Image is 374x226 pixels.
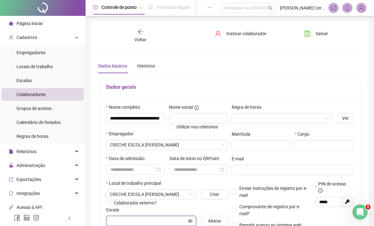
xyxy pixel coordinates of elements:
span: arrow-left [137,29,144,35]
span: Calendário de feriados [16,120,61,125]
div: Histórico [137,62,155,69]
iframe: Intercom live chat [352,204,368,220]
span: facebook [14,215,20,221]
span: Exportações [16,177,41,182]
span: Grupos de acesso [16,106,52,111]
label: Data de admissão [106,155,149,162]
span: sun [195,5,200,10]
span: Admissão digital [157,5,190,10]
span: [PERSON_NAME] Cerqueira - Creche Escola Tia Bia [280,4,325,11]
span: Controle de ponto [101,5,137,10]
span: Locais de trabalho [16,64,53,69]
label: Local de trabalho principal [106,180,165,187]
span: lock [9,163,13,168]
span: info-circle [194,106,199,110]
span: Regras de horas [16,134,48,139]
span: left [67,216,72,221]
button: Salvar [300,29,333,39]
span: pushpin [139,6,143,10]
button: Ver [337,113,353,123]
span: clock-circle [93,5,98,10]
span: file-done [149,5,153,10]
span: Página inicial [16,21,42,26]
span: save [304,30,311,37]
span: eye [188,219,192,223]
button: Inativar colaborador [210,29,271,39]
span: Colaborador externo? [114,200,157,205]
div: Dados básicos [98,62,127,69]
span: file [9,149,13,154]
span: Enviar instruções de registro por e-mail [239,186,307,198]
span: CRECHE ESCOLA TIA BIA [110,190,192,199]
span: Alterar [208,217,221,224]
span: Cadastros [16,35,37,40]
span: home [9,21,13,26]
span: export [9,177,13,182]
span: Administração [16,163,45,168]
span: sync [9,191,13,196]
span: Voltar [134,37,146,42]
span: Integrações [16,191,40,196]
span: instagram [33,215,39,221]
span: PIN de acesso [318,180,349,194]
h5: Dados gerais [106,83,353,91]
span: bell [345,5,350,11]
span: Comprovante de registro por e-mail? [239,204,300,216]
button: Alterar [201,216,228,226]
span: Acesso à API [16,205,42,210]
span: user-add [9,35,13,40]
span: Nome social [169,104,193,111]
span: Empregadores [16,50,45,55]
span: api [9,205,13,210]
span: search [268,6,273,10]
label: Matrícula [232,131,255,138]
span: info-circle [318,188,323,193]
span: Salvar [316,30,328,37]
label: Nome completo [106,104,144,111]
span: notification [331,5,336,11]
span: user-delete [215,30,221,37]
span: linkedin [23,215,30,221]
label: Regra de horas [232,104,266,111]
span: Escalas [16,78,32,83]
span: Inativar colaborador [226,30,267,37]
span: 2 [365,204,371,210]
label: Escala [106,206,123,213]
label: E-mail [232,155,248,162]
span: Ver [342,115,349,122]
label: Empregador [106,130,138,137]
img: 90618 [357,3,366,13]
span: CRECHE ESCOLA TIA BIA LTDA [110,140,224,150]
label: Data de início no QRPoint [170,155,223,162]
span: Criar [210,191,219,198]
span: Colaboradores [16,92,46,97]
span: Relatórios [16,149,36,154]
span: ellipsis [207,5,212,10]
span: Utilizar nos relatórios [177,124,218,129]
label: Cargo [294,131,313,138]
button: Criar [201,189,228,199]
